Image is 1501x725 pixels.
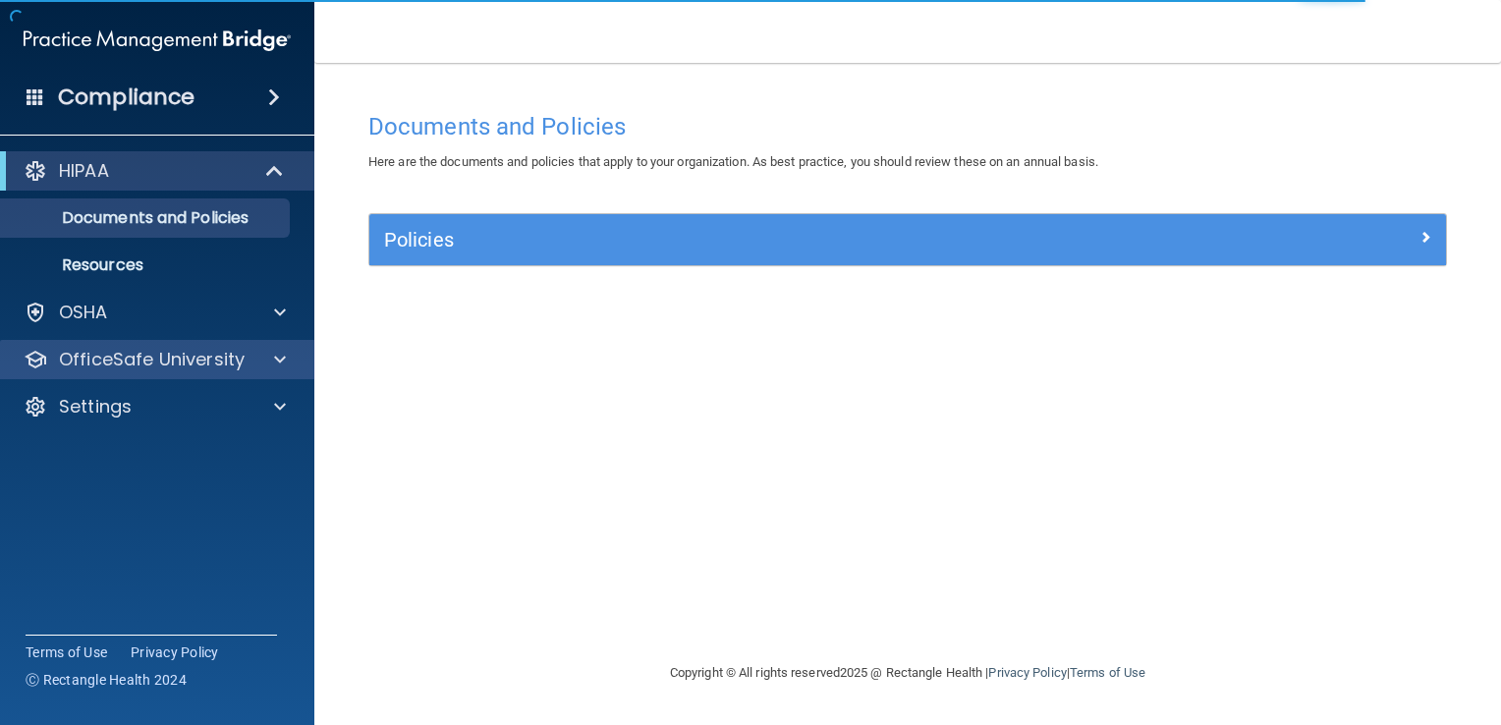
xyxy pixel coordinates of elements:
[988,665,1066,680] a: Privacy Policy
[24,21,291,60] img: PMB logo
[24,348,286,371] a: OfficeSafe University
[59,301,108,324] p: OSHA
[24,395,286,418] a: Settings
[58,84,195,111] h4: Compliance
[24,301,286,324] a: OSHA
[131,642,219,662] a: Privacy Policy
[13,208,281,228] p: Documents and Policies
[368,154,1098,169] span: Here are the documents and policies that apply to your organization. As best practice, you should...
[13,255,281,275] p: Resources
[368,114,1447,139] h4: Documents and Policies
[384,229,1162,251] h5: Policies
[59,395,132,418] p: Settings
[26,670,187,690] span: Ⓒ Rectangle Health 2024
[59,348,245,371] p: OfficeSafe University
[26,642,107,662] a: Terms of Use
[549,641,1266,704] div: Copyright © All rights reserved 2025 @ Rectangle Health | |
[1070,665,1145,680] a: Terms of Use
[59,159,109,183] p: HIPAA
[384,224,1431,255] a: Policies
[24,159,285,183] a: HIPAA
